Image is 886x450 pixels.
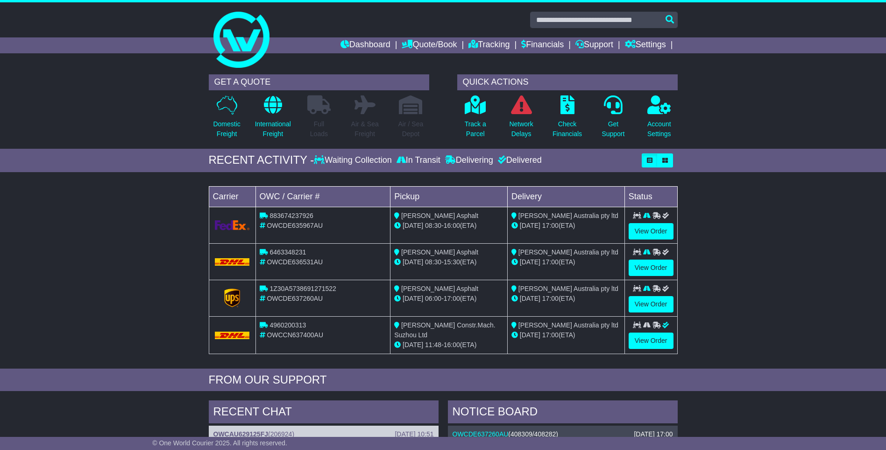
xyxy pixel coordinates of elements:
span: OWCCN637400AU [267,331,323,339]
div: (ETA) [511,221,621,231]
td: Delivery [507,186,624,207]
span: 4960200313 [269,321,306,329]
span: [DATE] [520,222,540,229]
span: 16:00 [444,222,460,229]
span: OWCDE636531AU [267,258,323,266]
span: [PERSON_NAME] Asphalt [401,212,478,219]
span: 11:48 [425,341,441,348]
div: GET A QUOTE [209,74,429,90]
div: (ETA) [511,294,621,304]
p: Air & Sea Freight [351,119,379,139]
span: OWCDE637260AU [267,295,323,302]
a: OWCAU629125FJ [213,430,269,438]
span: [PERSON_NAME] Australia pty ltd [518,285,618,292]
a: NetworkDelays [509,95,533,144]
div: - (ETA) [394,221,503,231]
div: Waiting Collection [314,155,394,166]
a: Support [575,37,613,53]
img: DHL.png [215,332,250,339]
a: GetSupport [601,95,625,144]
span: © One World Courier 2025. All rights reserved. [152,439,287,447]
p: International Freight [255,119,291,139]
div: - (ETA) [394,340,503,350]
a: View Order [629,333,673,349]
a: Financials [521,37,564,53]
div: RECENT CHAT [209,400,439,426]
a: Settings [625,37,666,53]
a: View Order [629,296,673,312]
span: [PERSON_NAME] Australia pty ltd [518,212,618,219]
span: 16:00 [444,341,460,348]
div: [DATE] 10:51 [395,430,433,438]
p: Get Support [602,119,624,139]
span: [DATE] [403,295,423,302]
span: 1Z30A5738691271522 [269,285,336,292]
span: 6463348231 [269,248,306,256]
a: InternationalFreight [255,95,291,144]
span: [DATE] [403,222,423,229]
div: [DATE] 17:00 [634,430,673,438]
span: 17:00 [542,258,559,266]
span: 883674237926 [269,212,313,219]
p: Network Delays [509,119,533,139]
p: Account Settings [647,119,671,139]
div: RECENT ACTIVITY - [209,153,314,167]
td: OWC / Carrier # [255,186,390,207]
span: [DATE] [403,258,423,266]
span: 206924 [270,430,292,438]
div: FROM OUR SUPPORT [209,373,678,387]
span: 17:00 [444,295,460,302]
img: GetCarrierServiceLogo [215,220,250,230]
span: 08:30 [425,222,441,229]
span: [PERSON_NAME] Australia pty ltd [518,321,618,329]
span: 408309/408282 [510,430,556,438]
div: QUICK ACTIONS [457,74,678,90]
p: Air / Sea Depot [398,119,424,139]
span: 17:00 [542,222,559,229]
span: 17:00 [542,331,559,339]
img: DHL.png [215,258,250,266]
span: [DATE] [403,341,423,348]
span: [DATE] [520,295,540,302]
a: Tracking [468,37,510,53]
div: Delivering [443,155,496,166]
div: NOTICE BOARD [448,400,678,426]
p: Domestic Freight [213,119,240,139]
span: OWCDE635967AU [267,222,323,229]
a: Dashboard [340,37,390,53]
div: (ETA) [511,330,621,340]
div: In Transit [394,155,443,166]
a: CheckFinancials [552,95,582,144]
img: GetCarrierServiceLogo [224,289,240,307]
span: [DATE] [520,331,540,339]
a: Quote/Book [402,37,457,53]
td: Status [624,186,677,207]
span: [PERSON_NAME] Australia pty ltd [518,248,618,256]
div: - (ETA) [394,294,503,304]
td: Carrier [209,186,255,207]
div: - (ETA) [394,257,503,267]
span: [PERSON_NAME] Asphalt [401,248,478,256]
td: Pickup [390,186,508,207]
span: 06:00 [425,295,441,302]
span: 15:30 [444,258,460,266]
a: View Order [629,260,673,276]
span: 08:30 [425,258,441,266]
p: Check Financials [553,119,582,139]
div: ( ) [213,430,434,438]
a: View Order [629,223,673,240]
span: [DATE] [520,258,540,266]
p: Track a Parcel [465,119,486,139]
div: (ETA) [511,257,621,267]
span: [PERSON_NAME] Constr.Mach. Suzhou Ltd [394,321,495,339]
span: [PERSON_NAME] Asphalt [401,285,478,292]
a: DomesticFreight [213,95,241,144]
span: 17:00 [542,295,559,302]
p: Full Loads [307,119,331,139]
a: AccountSettings [647,95,672,144]
a: OWCDE637260AU [453,430,509,438]
a: Track aParcel [464,95,487,144]
div: ( ) [453,430,673,438]
div: Delivered [496,155,542,166]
